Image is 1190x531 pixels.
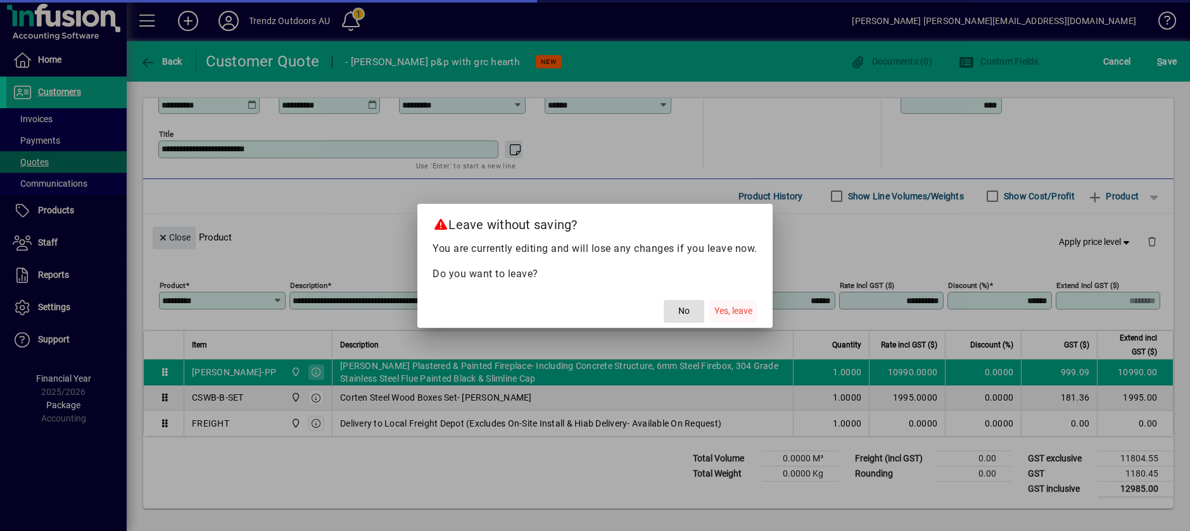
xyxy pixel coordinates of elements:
[417,204,773,241] h2: Leave without saving?
[678,304,690,318] span: No
[433,241,757,256] p: You are currently editing and will lose any changes if you leave now.
[709,300,757,323] button: Yes, leave
[664,300,704,323] button: No
[433,266,757,282] p: Do you want to leave?
[714,304,752,318] span: Yes, leave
